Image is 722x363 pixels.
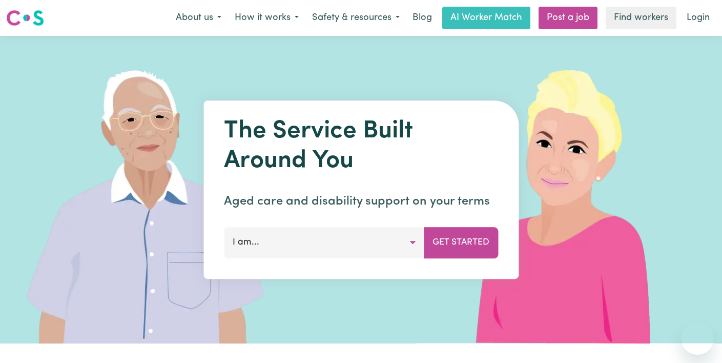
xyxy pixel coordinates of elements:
[442,7,530,29] a: AI Worker Match
[606,7,676,29] a: Find workers
[680,7,716,29] a: Login
[224,192,498,211] p: Aged care and disability support on your terms
[6,6,44,30] a: Careseekers logo
[539,7,597,29] a: Post a job
[406,7,438,29] a: Blog
[6,9,44,27] img: Careseekers logo
[228,7,305,29] button: How it works
[681,322,714,355] iframe: Button to launch messaging window
[305,7,406,29] button: Safety & resources
[424,227,498,258] button: Get Started
[224,227,424,258] button: I am...
[224,117,498,176] h1: The Service Built Around You
[169,7,228,29] button: About us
